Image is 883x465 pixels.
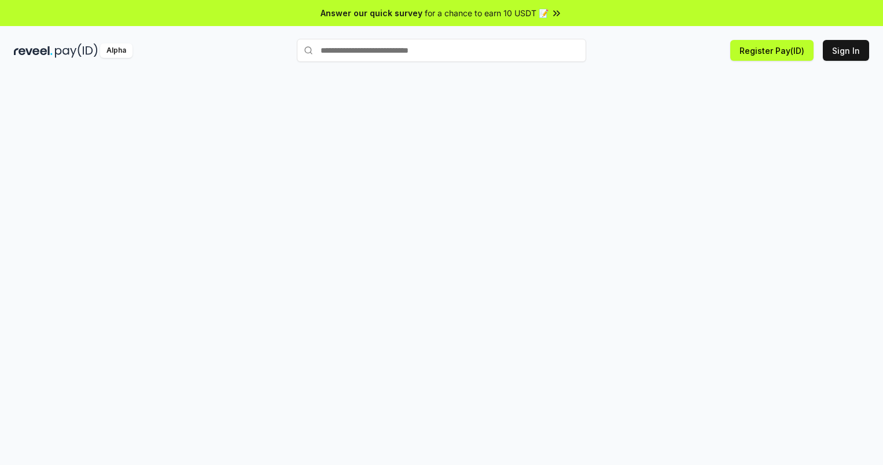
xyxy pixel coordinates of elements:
[321,7,422,19] span: Answer our quick survey
[100,43,133,58] div: Alpha
[14,43,53,58] img: reveel_dark
[425,7,549,19] span: for a chance to earn 10 USDT 📝
[730,40,814,61] button: Register Pay(ID)
[55,43,98,58] img: pay_id
[823,40,869,61] button: Sign In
